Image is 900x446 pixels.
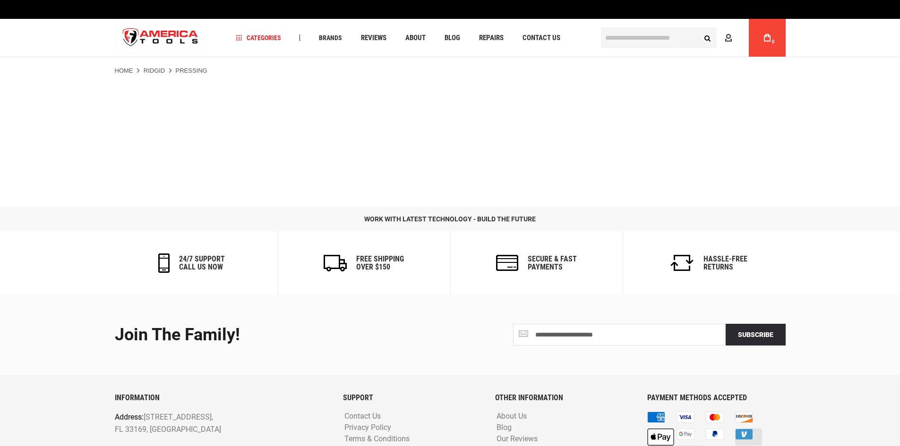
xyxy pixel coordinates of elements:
[401,32,430,44] a: About
[144,67,165,75] a: Ridgid
[231,32,285,44] a: Categories
[772,39,775,44] span: 0
[236,34,281,41] span: Categories
[342,412,383,421] a: Contact Us
[356,255,404,271] h6: Free Shipping Over $150
[495,394,633,402] h6: OTHER INFORMATION
[176,67,207,74] strong: Pressing
[115,412,286,436] p: [STREET_ADDRESS], FL 33169, [GEOGRAPHIC_DATA]
[343,394,481,402] h6: SUPPORT
[647,394,785,402] h6: PAYMENT METHODS ACCEPTED
[361,34,386,42] span: Reviews
[115,67,133,75] a: Home
[479,34,504,42] span: Repairs
[115,326,443,345] div: Join the Family!
[475,32,508,44] a: Repairs
[115,20,206,56] img: America Tools
[440,32,464,44] a: Blog
[518,32,565,44] a: Contact Us
[738,331,773,338] span: Subscribe
[726,324,786,345] button: Subscribe
[703,255,747,271] h6: Hassle-Free Returns
[315,32,346,44] a: Brands
[758,19,776,57] a: 0
[342,435,412,444] a: Terms & Conditions
[342,423,394,432] a: Privacy Policy
[357,32,391,44] a: Reviews
[115,20,206,56] a: store logo
[699,29,717,47] button: Search
[523,34,560,42] span: Contact Us
[494,412,529,421] a: About Us
[528,255,577,271] h6: secure & fast payments
[405,34,426,42] span: About
[494,435,540,444] a: Our Reviews
[179,255,225,271] h6: 24/7 support call us now
[115,413,144,422] span: Address:
[319,34,342,41] span: Brands
[115,394,329,402] h6: INFORMATION
[494,423,514,432] a: Blog
[445,34,460,42] span: Blog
